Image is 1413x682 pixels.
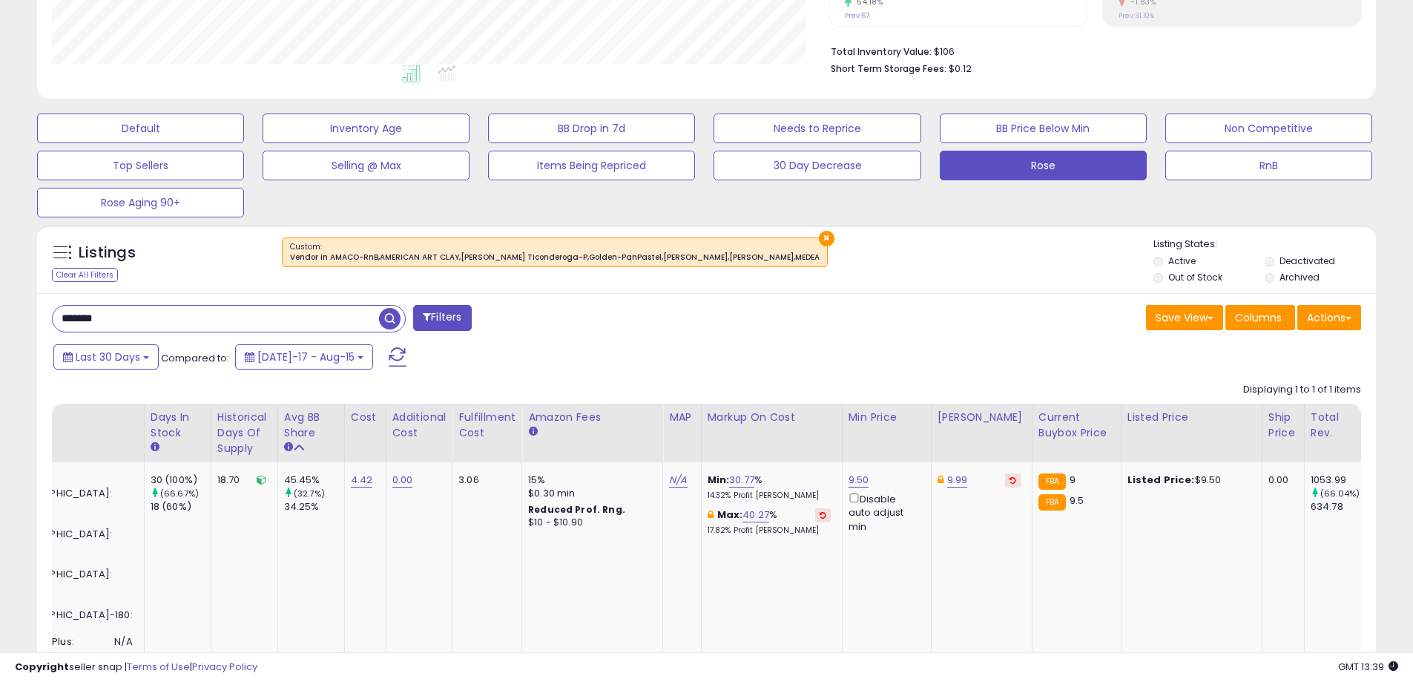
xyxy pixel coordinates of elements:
div: MAP [669,410,694,425]
span: [DATE]-17 - Aug-15 [257,350,355,364]
div: 0.00 [1268,473,1293,487]
small: FBA [1038,473,1066,490]
label: Out of Stock [1168,271,1222,283]
small: Avg BB Share. [284,441,293,454]
button: Items Being Repriced [488,151,695,180]
span: Custom: [290,241,820,263]
button: 30 Day Decrease [714,151,920,180]
div: Markup on Cost [708,410,836,425]
div: 1053.99 [1311,473,1371,487]
button: BB Drop in 7d [488,114,695,143]
a: Terms of Use [127,660,190,674]
small: Prev: 67 [845,11,869,20]
a: 9.50 [849,473,869,488]
b: Max: [717,508,743,522]
button: Columns [1225,305,1295,330]
div: 45.45% [284,473,344,487]
small: (66.67%) [160,488,199,499]
b: Total Inventory Value: [831,45,932,58]
p: Listing States: [1153,237,1376,252]
button: Selling @ Max [263,151,470,180]
div: Min Price [849,410,925,425]
div: Vendor in AMACO-RnB,AMERICAN ART CLAY,[PERSON_NAME] Ticonderoga-P,Golden-PanPastel,[PERSON_NAME],... [290,252,820,263]
a: 0.00 [392,473,413,488]
a: N/A [669,473,687,488]
div: Clear All Filters [52,268,118,282]
div: Amazon Fees [528,410,656,425]
button: Rose Aging 90+ [37,188,244,217]
div: seller snap | | [15,660,257,675]
strong: Copyright [15,660,69,674]
b: Reduced Prof. Rng. [528,503,625,516]
button: Inventory Age [263,114,470,143]
div: Cost [351,410,380,425]
div: Total Rev. [1311,410,1365,441]
label: Active [1168,255,1196,267]
button: Last 30 Days [53,344,159,370]
span: 9.5 [1070,494,1084,508]
small: (32.7%) [294,488,325,499]
b: Listed Price: [1127,473,1195,487]
div: 15% [528,473,651,487]
small: Prev: 31.10% [1119,11,1154,20]
div: 18 (60%) [151,500,211,514]
span: Compared to: [161,351,229,365]
div: Historical Days Of Supply [217,410,271,456]
div: Disable auto adjust min [849,491,920,534]
small: Amazon Fees. [528,425,537,439]
b: Short Term Storage Fees: [831,62,946,75]
div: 3.06 [458,473,510,487]
b: Min: [708,473,730,487]
button: × [819,231,834,246]
a: 30.77 [729,473,754,488]
p: 17.82% Profit [PERSON_NAME] [708,525,831,536]
a: 9.99 [947,473,968,488]
a: 40.27 [742,508,769,522]
div: 18.70 [217,473,266,487]
button: RnB [1165,151,1372,180]
div: % [708,473,831,501]
button: Save View [1146,305,1223,330]
span: 2025-09-15 13:39 GMT [1338,660,1398,674]
span: N/A [114,635,132,649]
div: 30 (100%) [151,473,211,487]
small: Days In Stock. [151,441,159,454]
span: 9 [1070,473,1076,487]
div: 634.78 [1311,500,1371,514]
div: $9.50 [1127,473,1251,487]
button: [DATE]-17 - Aug-15 [235,344,373,370]
li: $106 [831,42,1350,59]
div: $0.30 min [528,487,651,500]
button: Needs to Reprice [714,114,920,143]
h5: Listings [79,243,136,263]
button: Top Sellers [37,151,244,180]
div: 34.25% [284,500,344,514]
div: Ship Price [1268,410,1298,441]
button: Default [37,114,244,143]
a: Privacy Policy [192,660,257,674]
div: % [708,508,831,536]
button: Non Competitive [1165,114,1372,143]
div: Listed Price [1127,410,1256,425]
div: Current Buybox Price [1038,410,1115,441]
th: The percentage added to the cost of goods (COGS) that forms the calculator for Min & Max prices. [701,404,842,462]
div: [PERSON_NAME] [938,410,1026,425]
div: $10 - $10.90 [528,517,651,529]
p: 14.32% Profit [PERSON_NAME] [708,491,831,501]
label: Archived [1279,271,1320,283]
button: Rose [940,151,1147,180]
a: 4.42 [351,473,373,488]
label: Deactivated [1279,255,1335,267]
div: Displaying 1 to 1 of 1 items [1243,383,1361,397]
small: (66.04%) [1320,488,1360,499]
span: $0.12 [949,62,972,76]
div: Avg BB Share [284,410,338,441]
div: Additional Cost [392,410,447,441]
span: Columns [1235,310,1282,325]
div: Days In Stock [151,410,205,441]
small: FBA [1038,494,1066,511]
button: BB Price Below Min [940,114,1147,143]
button: Actions [1297,305,1361,330]
div: Fulfillment Cost [458,410,516,441]
button: Filters [413,305,471,331]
